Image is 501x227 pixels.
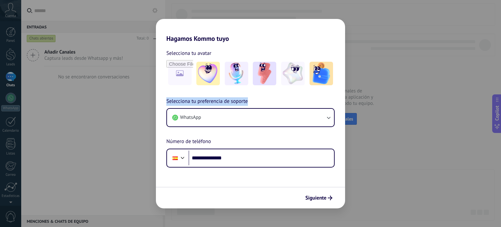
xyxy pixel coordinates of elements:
[166,138,211,146] span: Número de teléfono
[302,192,335,203] button: Siguiente
[253,62,276,85] img: -3.jpeg
[180,114,201,121] span: WhatsApp
[166,49,211,57] span: Selecciona tu avatar
[169,151,181,165] div: Spain: + 34
[166,97,248,106] span: Selecciona tu preferencia de soporte
[310,62,333,85] img: -5.jpeg
[305,196,326,200] span: Siguiente
[196,62,220,85] img: -1.jpeg
[167,109,334,126] button: WhatsApp
[225,62,248,85] img: -2.jpeg
[281,62,305,85] img: -4.jpeg
[156,19,345,42] h2: Hagamos Kommo tuyo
